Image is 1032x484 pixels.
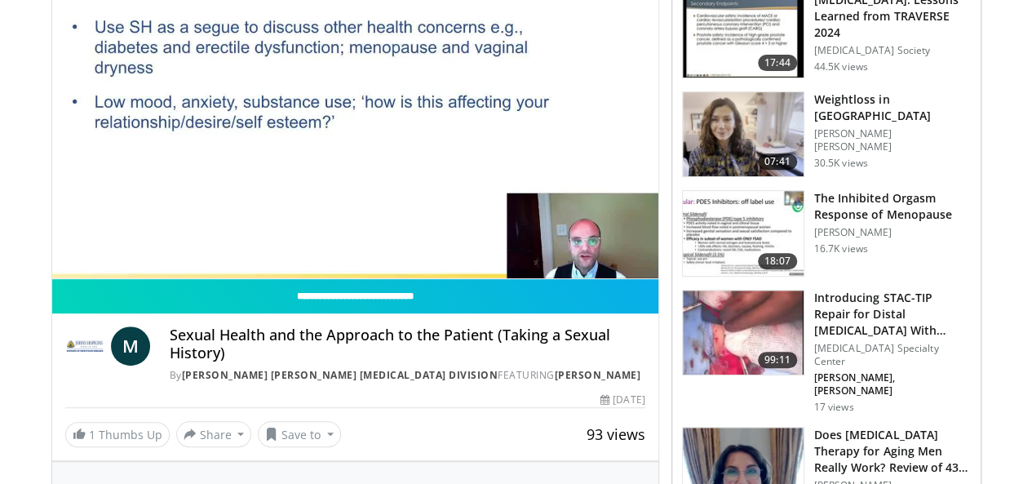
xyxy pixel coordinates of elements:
[814,157,868,170] p: 30.5K views
[814,371,971,397] p: [PERSON_NAME], [PERSON_NAME]
[814,401,854,414] p: 17 views
[65,326,104,366] img: Johns Hopkins Infectious Diseases Division
[682,91,971,178] a: 07:41 Weightloss in [GEOGRAPHIC_DATA] [PERSON_NAME] [PERSON_NAME] 30.5K views
[89,427,95,442] span: 1
[814,60,868,73] p: 44.5K views
[814,127,971,153] p: [PERSON_NAME] [PERSON_NAME]
[814,190,971,223] h3: The Inhibited Orgasm Response of Menopause
[683,92,804,177] img: 9983fed1-7565-45be-8934-aef1103ce6e2.150x105_q85_crop-smart_upscale.jpg
[555,368,641,382] a: [PERSON_NAME]
[758,352,797,368] span: 99:11
[170,368,645,383] div: By FEATURING
[682,190,971,277] a: 18:07 The Inhibited Orgasm Response of Menopause [PERSON_NAME] 16.7K views
[600,393,644,407] div: [DATE]
[758,153,797,170] span: 07:41
[258,421,341,447] button: Save to
[814,290,971,339] h3: Introducing STAC-TIP Repair for Distal [MEDICAL_DATA] With Ventral Curv…
[682,290,971,414] a: 99:11 Introducing STAC-TIP Repair for Distal [MEDICAL_DATA] With Ventral Curv… [MEDICAL_DATA] Spe...
[814,427,971,476] h3: Does [MEDICAL_DATA] Therapy for Aging Men Really Work? Review of 43 St…
[814,342,971,368] p: [MEDICAL_DATA] Specialty Center
[814,242,868,255] p: 16.7K views
[758,253,797,269] span: 18:07
[111,326,150,366] a: M
[814,44,971,57] p: [MEDICAL_DATA] Society
[587,424,645,444] span: 93 views
[170,326,645,362] h4: Sexual Health and the Approach to the Patient (Taking a Sexual History)
[176,421,252,447] button: Share
[182,368,498,382] a: [PERSON_NAME] [PERSON_NAME] [MEDICAL_DATA] Division
[814,226,971,239] p: [PERSON_NAME]
[758,55,797,71] span: 17:44
[65,422,170,447] a: 1 Thumbs Up
[683,291,804,375] img: 33ef804e-a9af-4b2f-bd6b-ae001cb605b1.150x105_q85_crop-smart_upscale.jpg
[683,191,804,276] img: 283c0f17-5e2d-42ba-a87c-168d447cdba4.150x105_q85_crop-smart_upscale.jpg
[814,91,971,124] h3: Weightloss in [GEOGRAPHIC_DATA]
